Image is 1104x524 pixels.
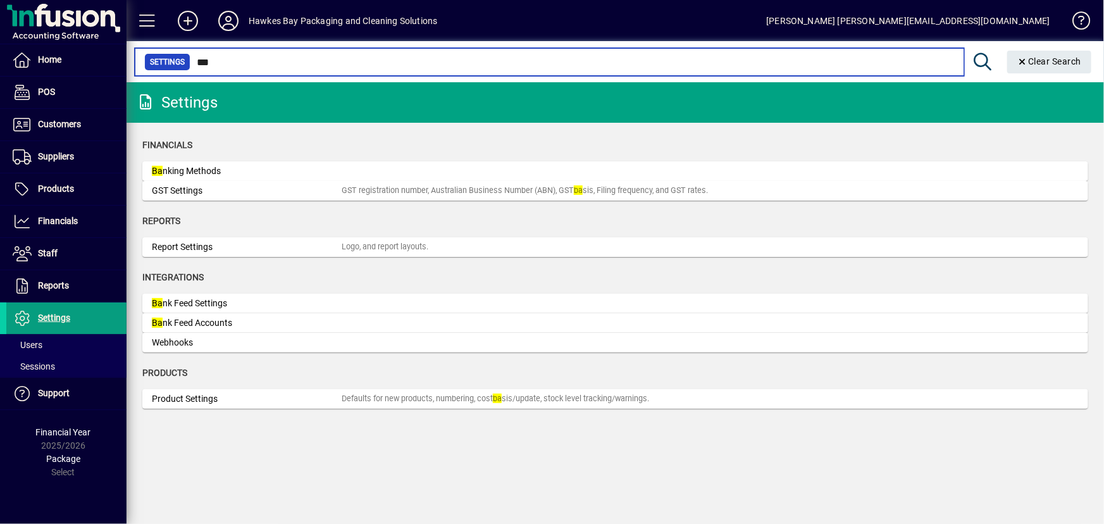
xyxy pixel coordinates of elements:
a: Report SettingsLogo, and report layouts. [142,237,1088,257]
span: Reports [38,280,69,290]
span: Products [38,184,74,194]
a: Users [6,334,127,356]
span: Financial Year [36,427,91,437]
span: Sessions [13,361,55,371]
span: Package [46,454,80,464]
a: GST SettingsGST registration number, Australian Business Number (ABN), GSTbasis, Filing frequency... [142,181,1088,201]
a: Reports [6,270,127,302]
span: Settings [38,313,70,323]
span: Integrations [142,272,204,282]
a: Sessions [6,356,127,377]
a: Home [6,44,127,76]
div: Hawkes Bay Packaging and Cleaning Solutions [249,11,438,31]
div: Defaults for new products, numbering, cost sis/update, stock level tracking/warnings. [342,393,649,405]
a: Product SettingsDefaults for new products, numbering, costbasis/update, stock level tracking/warn... [142,389,1088,409]
a: Support [6,378,127,409]
a: Knowledge Base [1063,3,1088,44]
a: Bank Feed Settings [142,294,1088,313]
a: POS [6,77,127,108]
div: Product Settings [152,392,342,406]
span: Staff [38,248,58,258]
div: Logo, and report layouts. [342,241,428,253]
span: Products [142,368,187,378]
a: Bank Feed Accounts [142,313,1088,333]
a: Financials [6,206,127,237]
a: Products [6,173,127,205]
div: nking Methods [152,165,342,178]
span: Financials [142,140,192,150]
div: Settings [136,92,218,113]
em: Ba [152,318,163,328]
em: ba [574,185,583,195]
a: Banking Methods [142,161,1088,181]
em: Ba [152,166,163,176]
a: Suppliers [6,141,127,173]
span: Financials [38,216,78,226]
span: Settings [150,56,185,68]
span: Users [13,340,42,350]
a: Staff [6,238,127,270]
em: Ba [152,298,163,308]
a: Webhooks [142,333,1088,352]
span: Clear Search [1017,56,1082,66]
div: GST registration number, Australian Business Number (ABN), GST sis, Filing frequency, and GST rates. [342,185,708,197]
span: Support [38,388,70,398]
div: Webhooks [152,336,342,349]
a: Customers [6,109,127,140]
div: [PERSON_NAME] [PERSON_NAME][EMAIL_ADDRESS][DOMAIN_NAME] [766,11,1050,31]
span: Customers [38,119,81,129]
div: nk Feed Accounts [152,316,342,330]
span: POS [38,87,55,97]
button: Add [168,9,208,32]
div: Report Settings [152,240,342,254]
button: Profile [208,9,249,32]
div: nk Feed Settings [152,297,342,310]
em: ba [493,394,502,403]
div: GST Settings [152,184,342,197]
span: Suppliers [38,151,74,161]
button: Clear [1007,51,1092,73]
span: Home [38,54,61,65]
span: Reports [142,216,180,226]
